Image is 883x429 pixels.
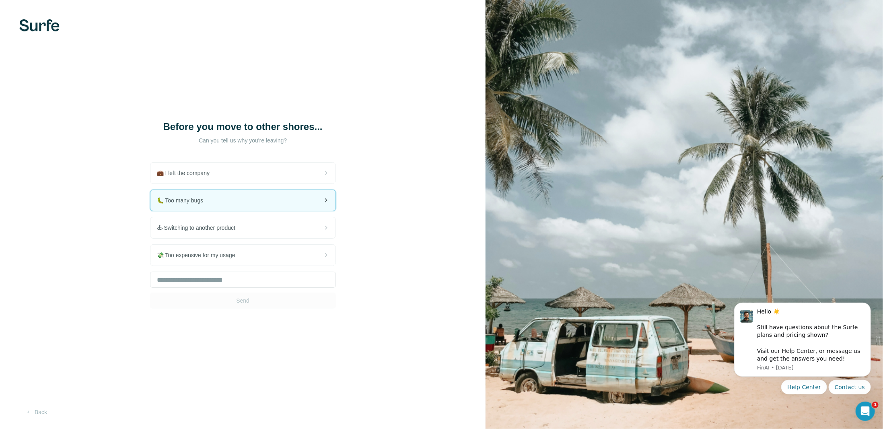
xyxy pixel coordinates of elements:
span: 🕹 Switching to another product [157,224,242,232]
h1: Before you move to other shores... [163,120,323,133]
p: Can you tell us why you're leaving? [163,136,323,144]
span: 💼 I left the company [157,169,216,177]
span: 1 [872,402,879,408]
img: Surfe's logo [19,19,60,31]
iframe: Intercom live chat [856,402,875,421]
span: 🐛 Too many bugs [157,196,210,204]
span: 💸 Too expensive for my usage [157,251,242,259]
button: Back [19,405,53,419]
iframe: Intercom notifications message [722,291,883,407]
